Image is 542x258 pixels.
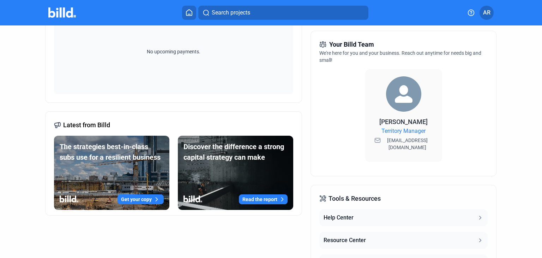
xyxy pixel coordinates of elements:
[379,118,428,125] span: [PERSON_NAME]
[329,194,381,204] span: Tools & Resources
[386,76,421,112] img: Territory Manager
[142,48,205,55] span: No upcoming payments.
[118,194,164,204] button: Get your copy
[48,7,76,18] img: Billd Company Logo
[324,213,354,222] div: Help Center
[324,236,366,245] div: Resource Center
[382,137,433,151] span: [EMAIL_ADDRESS][DOMAIN_NAME]
[319,209,487,226] button: Help Center
[319,50,481,63] span: We're here for you and your business. Reach out anytime for needs big and small!
[319,232,487,249] button: Resource Center
[239,194,288,204] button: Read the report
[183,141,288,163] div: Discover the difference a strong capital strategy can make
[381,127,426,135] span: Territory Manager
[60,141,164,163] div: The strategies best-in-class subs use for a resilient business
[63,120,110,130] span: Latest from Billd
[212,8,250,17] span: Search projects
[483,8,490,17] span: AR
[329,40,374,49] span: Your Billd Team
[480,6,494,20] button: AR
[198,6,368,20] button: Search projects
